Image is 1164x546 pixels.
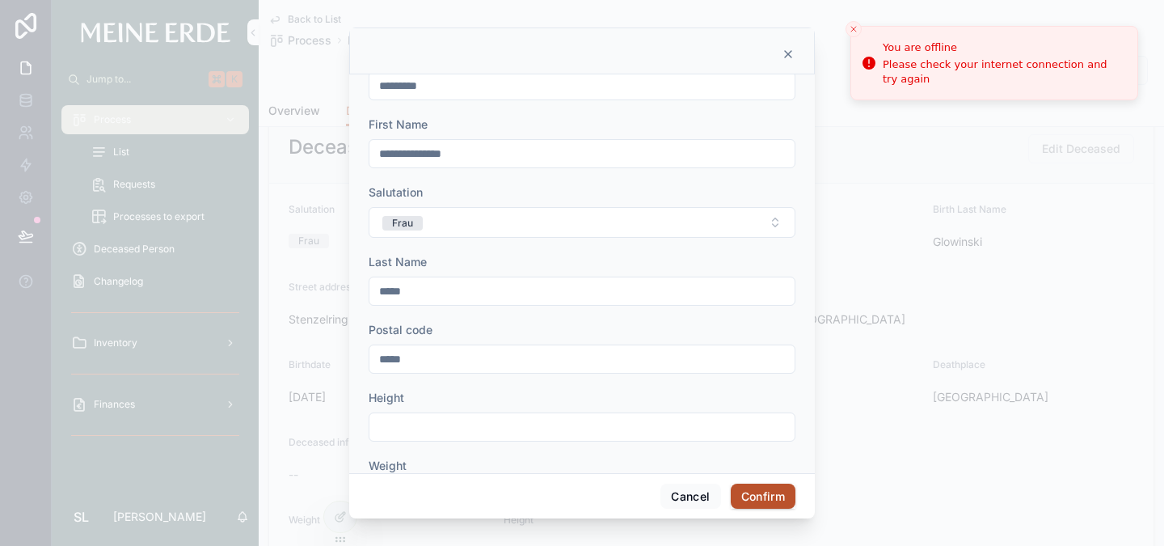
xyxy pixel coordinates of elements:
[369,459,407,472] span: Weight
[731,484,795,510] button: Confirm
[883,40,1124,56] div: You are offline
[369,117,428,131] span: First Name
[883,57,1124,87] div: Please check your internet connection and try again
[369,323,432,336] span: Postal code
[660,484,720,510] button: Cancel
[369,391,404,404] span: Height
[369,255,427,269] span: Last Name
[369,207,795,238] button: Select Button
[846,21,862,37] button: Close toast
[369,185,423,199] span: Salutation
[392,216,413,231] div: Frau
